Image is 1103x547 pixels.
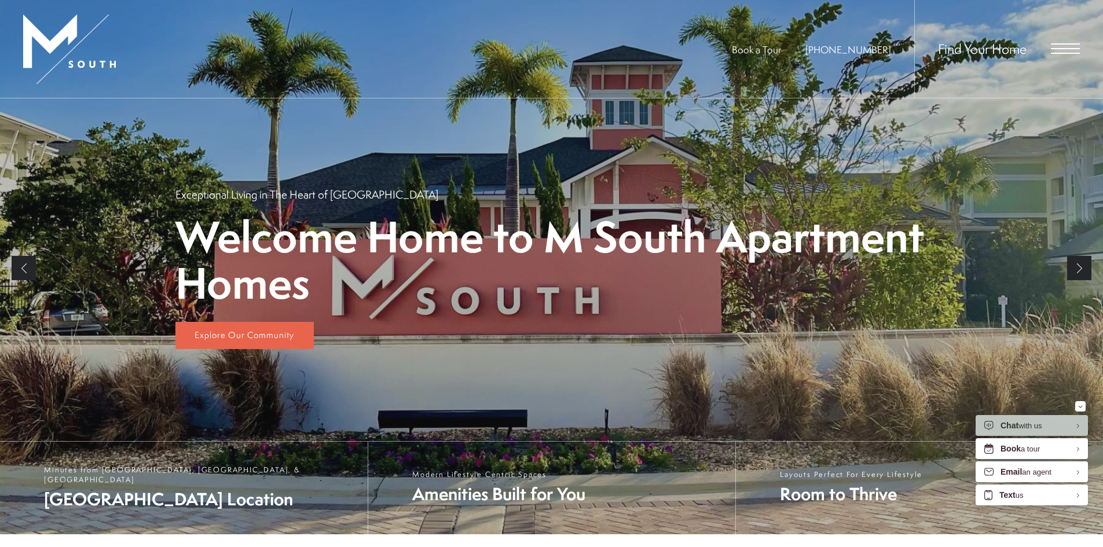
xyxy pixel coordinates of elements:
[23,14,116,84] img: MSouth
[195,329,294,341] span: Explore Our Community
[805,43,891,56] a: Call Us at 813-570-8014
[175,214,928,305] p: Welcome Home to M South Apartment Homes
[735,442,1103,534] a: Layouts Perfect For Every Lifestyle
[175,187,438,202] p: Exceptional Living in The Heart of [GEOGRAPHIC_DATA]
[412,482,585,506] span: Amenities Built for You
[44,465,356,484] span: Minutes from [GEOGRAPHIC_DATA], [GEOGRAPHIC_DATA], & [GEOGRAPHIC_DATA]
[732,43,781,56] a: Book a Tour
[780,469,922,479] span: Layouts Perfect For Every Lifestyle
[1067,256,1091,280] a: Next
[805,43,891,56] span: [PHONE_NUMBER]
[938,39,1027,58] a: Find Your Home
[780,482,922,506] span: Room to Thrive
[175,322,314,350] a: Explore Our Community
[412,469,585,479] span: Modern Lifestyle Centric Spaces
[368,442,735,534] a: Modern Lifestyle Centric Spaces
[44,487,356,511] span: [GEOGRAPHIC_DATA] Location
[12,256,36,280] a: Previous
[1051,43,1080,54] button: Open Menu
